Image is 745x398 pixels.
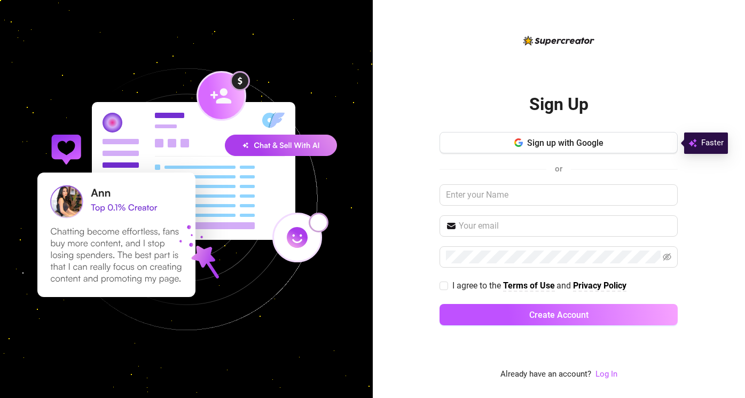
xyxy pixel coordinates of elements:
strong: Terms of Use [503,280,555,291]
img: logo-BBDzfeDw.svg [523,36,594,45]
button: Sign up with Google [440,132,678,153]
span: I agree to the [452,280,503,291]
input: Your email [459,220,671,232]
a: Log In [595,368,617,381]
img: svg%3e [688,137,697,150]
span: eye-invisible [663,253,671,261]
a: Log In [595,369,617,379]
span: Faster [701,137,724,150]
span: Sign up with Google [527,138,603,148]
span: Already have an account? [500,368,591,381]
span: Create Account [529,310,589,320]
a: Terms of Use [503,280,555,292]
h2: Sign Up [529,93,589,115]
strong: Privacy Policy [573,280,626,291]
button: Create Account [440,304,678,325]
a: Privacy Policy [573,280,626,292]
span: or [555,164,562,174]
input: Enter your Name [440,184,678,206]
img: signup-background-D0MIrEPF.svg [2,14,371,384]
span: and [556,280,573,291]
